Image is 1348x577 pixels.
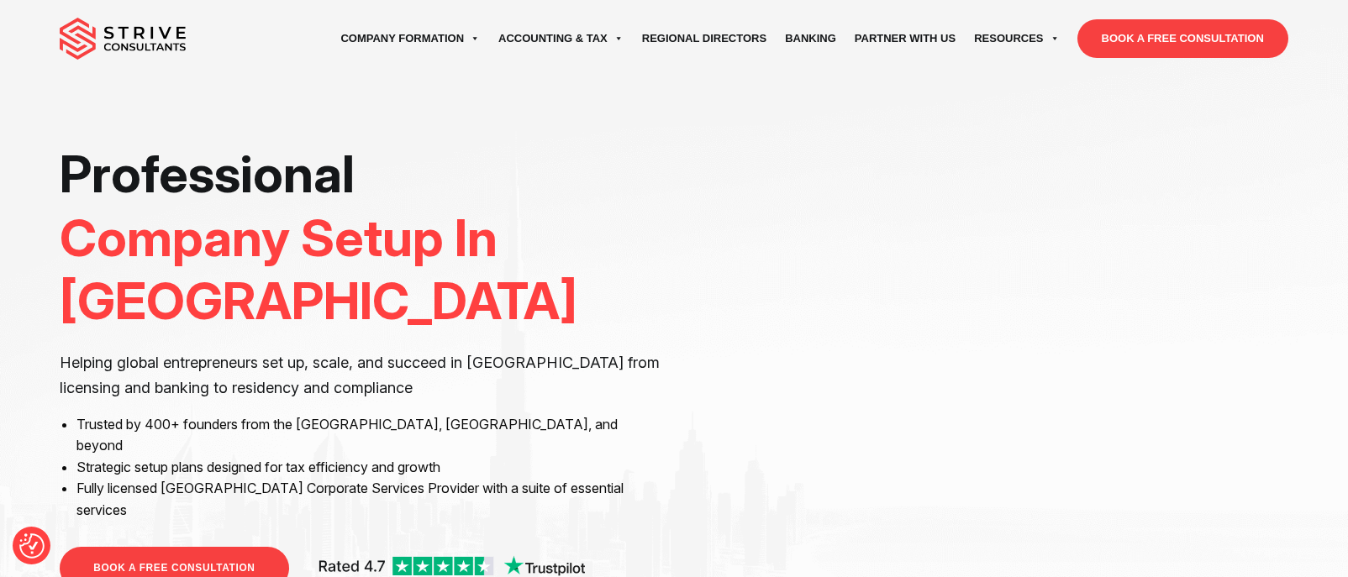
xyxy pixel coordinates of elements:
span: Company Setup In [GEOGRAPHIC_DATA] [60,207,577,333]
li: Strategic setup plans designed for tax efficiency and growth [76,457,661,479]
button: Consent Preferences [19,533,45,559]
h1: Professional [60,143,661,333]
iframe: <br /> [687,143,1288,481]
img: Revisit consent button [19,533,45,559]
a: Resources [965,15,1068,62]
p: Helping global entrepreneurs set up, scale, and succeed in [GEOGRAPHIC_DATA] from licensing and b... [60,350,661,401]
a: Regional Directors [633,15,776,62]
img: main-logo.svg [60,18,186,60]
a: Partner with Us [845,15,965,62]
a: BOOK A FREE CONSULTATION [1077,19,1288,58]
a: Banking [776,15,845,62]
a: Company Formation [331,15,489,62]
li: Trusted by 400+ founders from the [GEOGRAPHIC_DATA], [GEOGRAPHIC_DATA], and beyond [76,414,661,457]
li: Fully licensed [GEOGRAPHIC_DATA] Corporate Services Provider with a suite of essential services [76,478,661,521]
a: Accounting & Tax [489,15,633,62]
